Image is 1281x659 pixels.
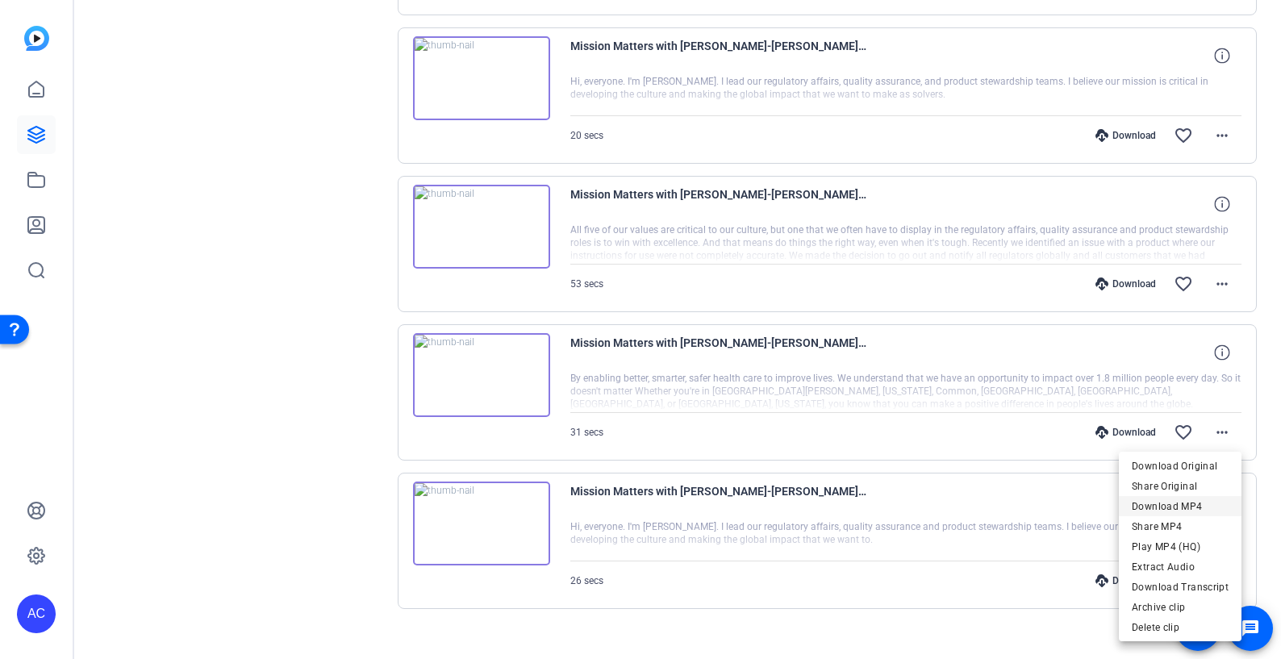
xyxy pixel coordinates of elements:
span: Play MP4 (HQ) [1132,537,1229,557]
span: Share MP4 [1132,517,1229,536]
span: Download MP4 [1132,497,1229,516]
span: Extract Audio [1132,557,1229,577]
span: Download Original [1132,457,1229,476]
span: Delete clip [1132,618,1229,637]
span: Download Transcript [1132,578,1229,597]
span: Share Original [1132,477,1229,496]
span: Archive clip [1132,598,1229,617]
